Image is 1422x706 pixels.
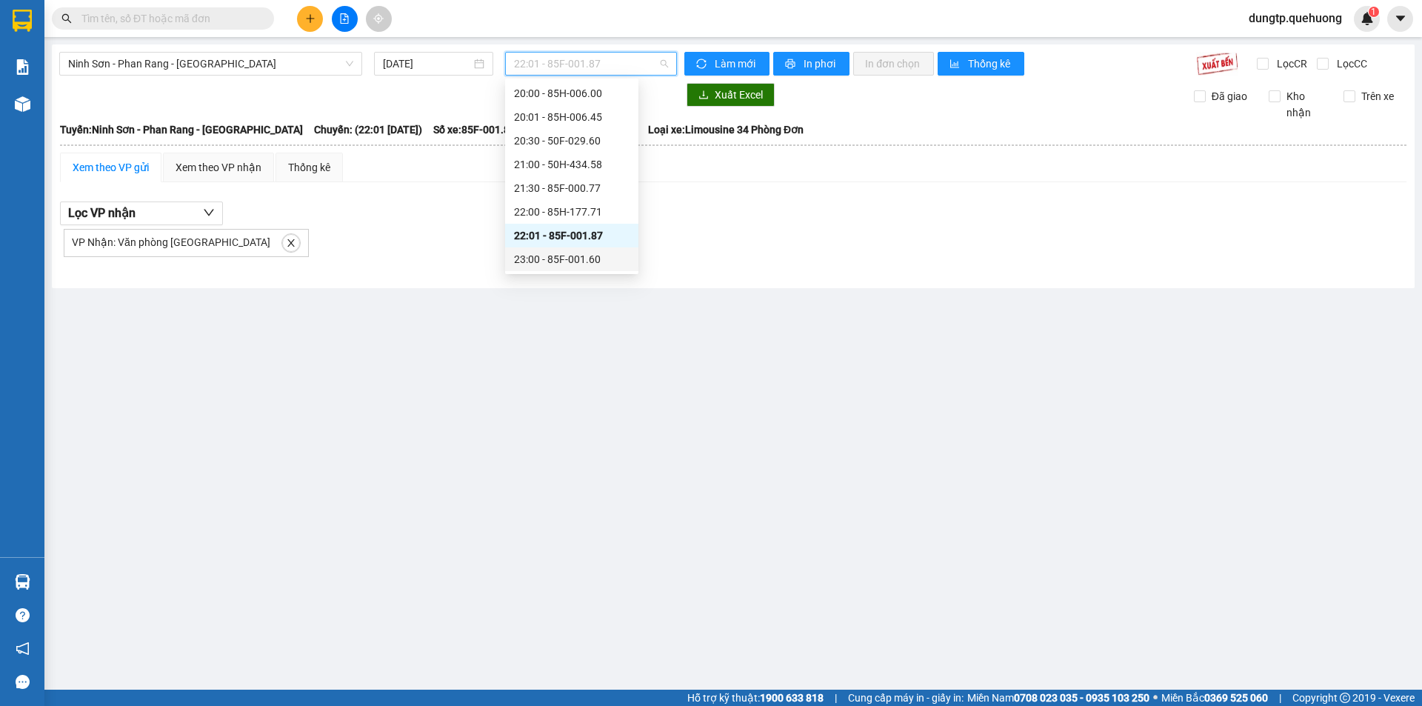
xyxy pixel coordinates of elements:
[968,56,1012,72] span: Thống kê
[282,234,300,252] button: close
[60,202,223,225] button: Lọc VP nhận
[373,13,384,24] span: aim
[804,56,838,72] span: In phơi
[514,156,630,173] div: 21:00 - 50H-434.58
[760,692,824,704] strong: 1900 633 818
[1355,88,1400,104] span: Trên xe
[687,83,775,107] button: downloadXuất Excel
[514,227,630,244] div: 22:01 - 85F-001.87
[13,10,32,32] img: logo-vxr
[696,59,709,70] span: sync
[853,52,934,76] button: In đơn chọn
[383,56,471,72] input: 13/09/2025
[514,204,630,220] div: 22:00 - 85H-177.71
[687,690,824,706] span: Hỗ trợ kỹ thuật:
[773,52,849,76] button: printerIn phơi
[1014,692,1149,704] strong: 0708 023 035 - 0935 103 250
[176,159,261,176] div: Xem theo VP nhận
[305,13,316,24] span: plus
[1161,690,1268,706] span: Miền Bắc
[1331,56,1369,72] span: Lọc CC
[785,59,798,70] span: printer
[72,236,270,248] span: VP Nhận: Văn phòng [GEOGRAPHIC_DATA]
[1361,12,1374,25] img: icon-new-feature
[16,608,30,622] span: question-circle
[1204,692,1268,704] strong: 0369 525 060
[1271,56,1309,72] span: Lọc CR
[1206,88,1253,104] span: Đã giao
[68,53,353,75] span: Ninh Sơn - Phan Rang - Miền Tây
[61,13,72,24] span: search
[15,574,30,590] img: warehouse-icon
[514,133,630,149] div: 20:30 - 50F-029.60
[1281,88,1332,121] span: Kho nhận
[1387,6,1413,32] button: caret-down
[715,56,758,72] span: Làm mới
[203,207,215,219] span: down
[848,690,964,706] span: Cung cấp máy in - giấy in:
[648,121,804,138] span: Loại xe: Limousine 34 Phòng Đơn
[949,59,962,70] span: bar-chart
[1237,9,1354,27] span: dungtp.quehuong
[684,52,770,76] button: syncLàm mới
[1279,690,1281,706] span: |
[283,238,299,248] span: close
[288,159,330,176] div: Thống kê
[1394,12,1407,25] span: caret-down
[15,96,30,112] img: warehouse-icon
[16,675,30,689] span: message
[967,690,1149,706] span: Miền Nam
[1196,52,1238,76] img: 9k=
[314,121,422,138] span: Chuyến: (22:01 [DATE])
[332,6,358,32] button: file-add
[1371,7,1376,17] span: 1
[514,109,630,125] div: 20:01 - 85H-006.45
[60,124,303,136] b: Tuyến: Ninh Sơn - Phan Rang - [GEOGRAPHIC_DATA]
[433,121,515,138] span: Số xe: 85F-001.87
[514,53,668,75] span: 22:01 - 85F-001.87
[16,642,30,656] span: notification
[297,6,323,32] button: plus
[15,59,30,75] img: solution-icon
[68,204,136,222] span: Lọc VP nhận
[73,159,149,176] div: Xem theo VP gửi
[938,52,1024,76] button: bar-chartThống kê
[1369,7,1379,17] sup: 1
[366,6,392,32] button: aim
[514,180,630,196] div: 21:30 - 85F-000.77
[339,13,350,24] span: file-add
[514,85,630,101] div: 20:00 - 85H-006.00
[81,10,256,27] input: Tìm tên, số ĐT hoặc mã đơn
[514,251,630,267] div: 23:00 - 85F-001.60
[1153,695,1158,701] span: ⚪️
[1340,693,1350,703] span: copyright
[835,690,837,706] span: |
